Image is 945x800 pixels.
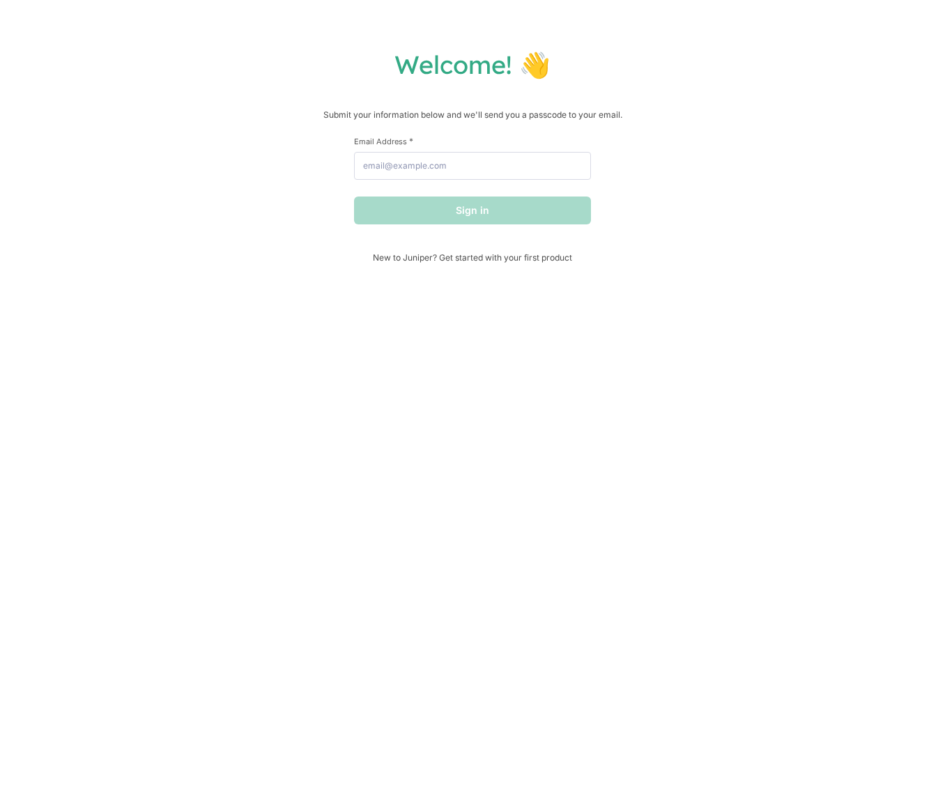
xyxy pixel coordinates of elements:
h1: Welcome! 👋 [14,49,931,80]
span: This field is required. [409,136,413,146]
span: New to Juniper? Get started with your first product [354,252,591,263]
p: Submit your information below and we'll send you a passcode to your email. [14,108,931,122]
label: Email Address [354,136,591,146]
input: email@example.com [354,152,591,180]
